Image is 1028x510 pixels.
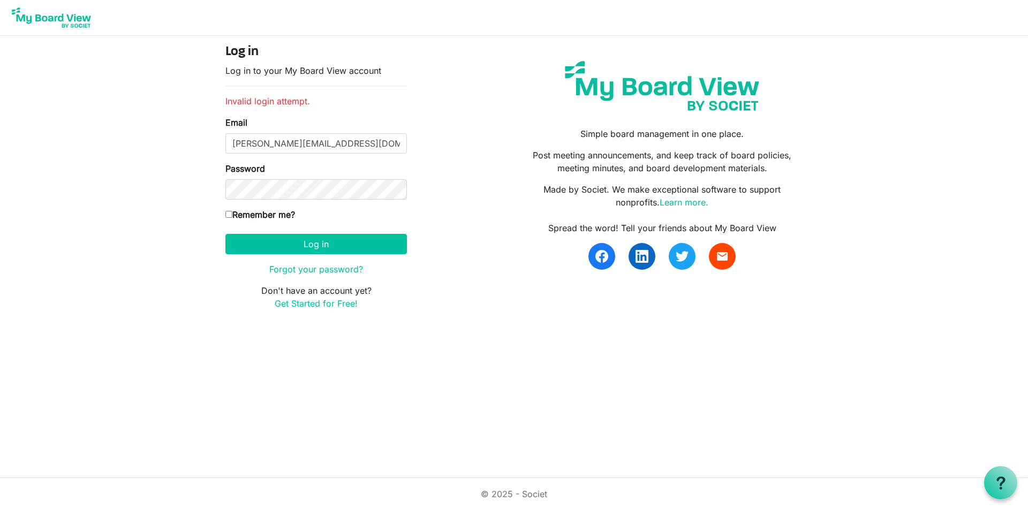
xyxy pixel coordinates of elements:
[716,250,729,263] span: email
[225,95,407,108] li: Invalid login attempt.
[225,234,407,254] button: Log in
[522,222,803,234] div: Spread the word! Tell your friends about My Board View
[709,243,736,270] a: email
[676,250,689,263] img: twitter.svg
[595,250,608,263] img: facebook.svg
[522,183,803,209] p: Made by Societ. We make exceptional software to support nonprofits.
[225,116,247,129] label: Email
[225,284,407,310] p: Don't have an account yet?
[660,197,708,208] a: Learn more.
[481,489,547,499] a: © 2025 - Societ
[225,211,232,218] input: Remember me?
[522,127,803,140] p: Simple board management in one place.
[522,149,803,174] p: Post meeting announcements, and keep track of board policies, meeting minutes, and board developm...
[225,44,407,60] h4: Log in
[269,264,363,275] a: Forgot your password?
[225,64,407,77] p: Log in to your My Board View account
[225,162,265,175] label: Password
[9,4,94,31] img: My Board View Logo
[225,208,295,221] label: Remember me?
[275,298,358,309] a: Get Started for Free!
[557,53,767,119] img: my-board-view-societ.svg
[636,250,648,263] img: linkedin.svg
